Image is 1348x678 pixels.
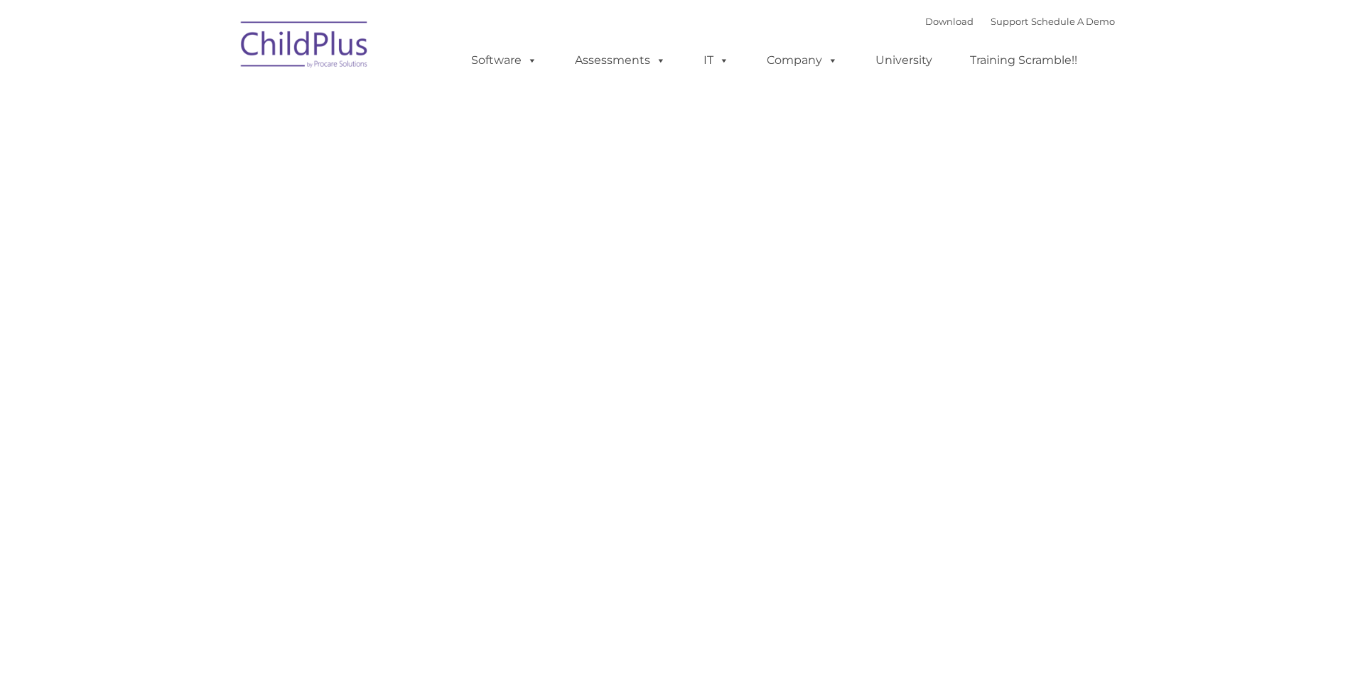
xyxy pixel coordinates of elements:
[925,16,1115,27] font: |
[991,16,1028,27] a: Support
[1031,16,1115,27] a: Schedule A Demo
[561,46,680,75] a: Assessments
[753,46,852,75] a: Company
[956,46,1091,75] a: Training Scramble!!
[689,46,743,75] a: IT
[457,46,551,75] a: Software
[861,46,947,75] a: University
[234,11,376,82] img: ChildPlus by Procare Solutions
[925,16,974,27] a: Download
